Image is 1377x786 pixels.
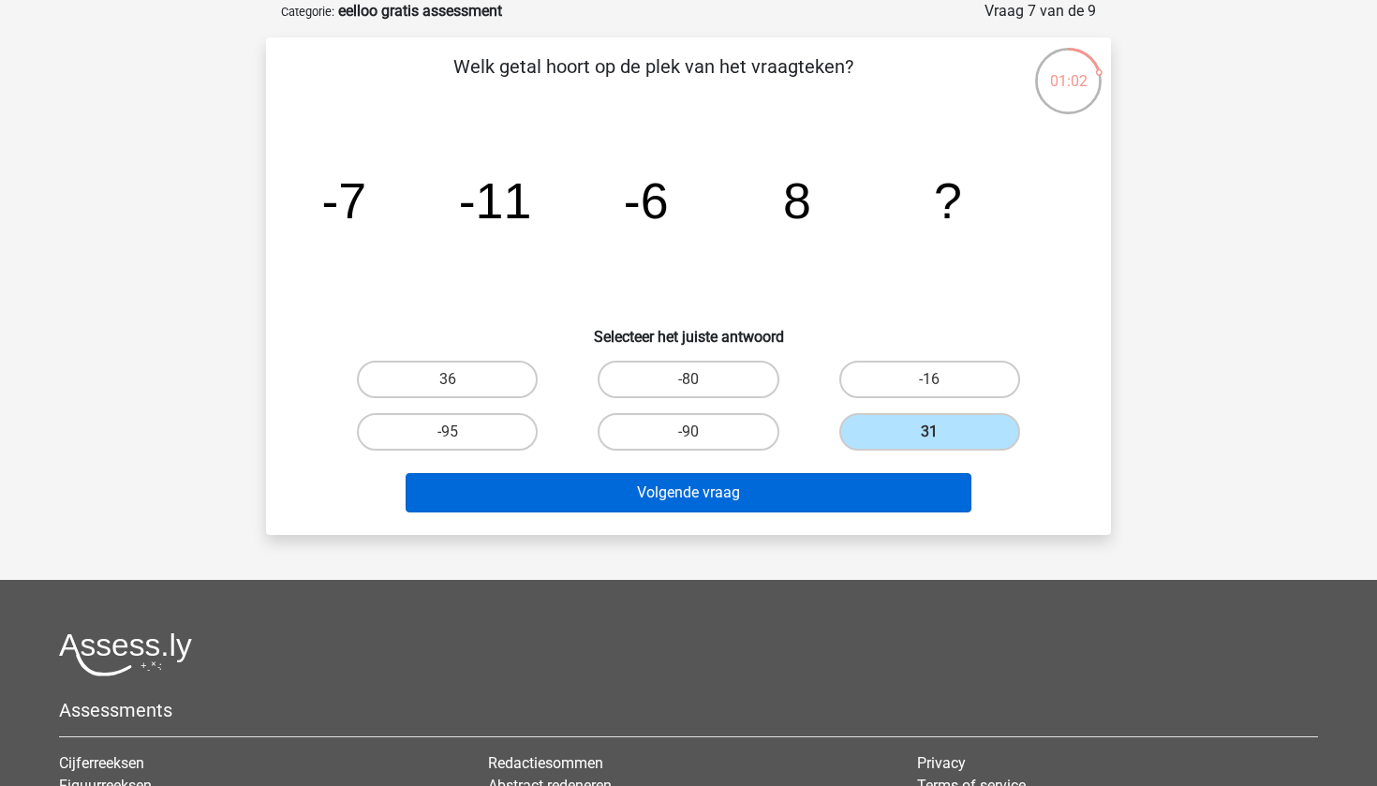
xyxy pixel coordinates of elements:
strong: eelloo gratis assessment [338,2,502,20]
img: Assessly logo [59,632,192,676]
button: Volgende vraag [406,473,972,512]
label: 36 [357,361,538,398]
label: -95 [357,413,538,451]
h5: Assessments [59,699,1318,721]
small: Categorie: [281,5,334,19]
label: -90 [598,413,778,451]
tspan: -7 [321,172,366,229]
label: -16 [839,361,1020,398]
label: 31 [839,413,1020,451]
div: 01:02 [1033,46,1103,93]
tspan: 8 [783,172,811,229]
tspan: ? [934,172,962,229]
a: Redactiesommen [488,754,603,772]
a: Cijferreeksen [59,754,144,772]
a: Privacy [917,754,966,772]
label: -80 [598,361,778,398]
h6: Selecteer het juiste antwoord [296,313,1081,346]
tspan: -6 [624,172,669,229]
p: Welk getal hoort op de plek van het vraagteken? [296,52,1011,109]
tspan: -11 [459,172,532,229]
